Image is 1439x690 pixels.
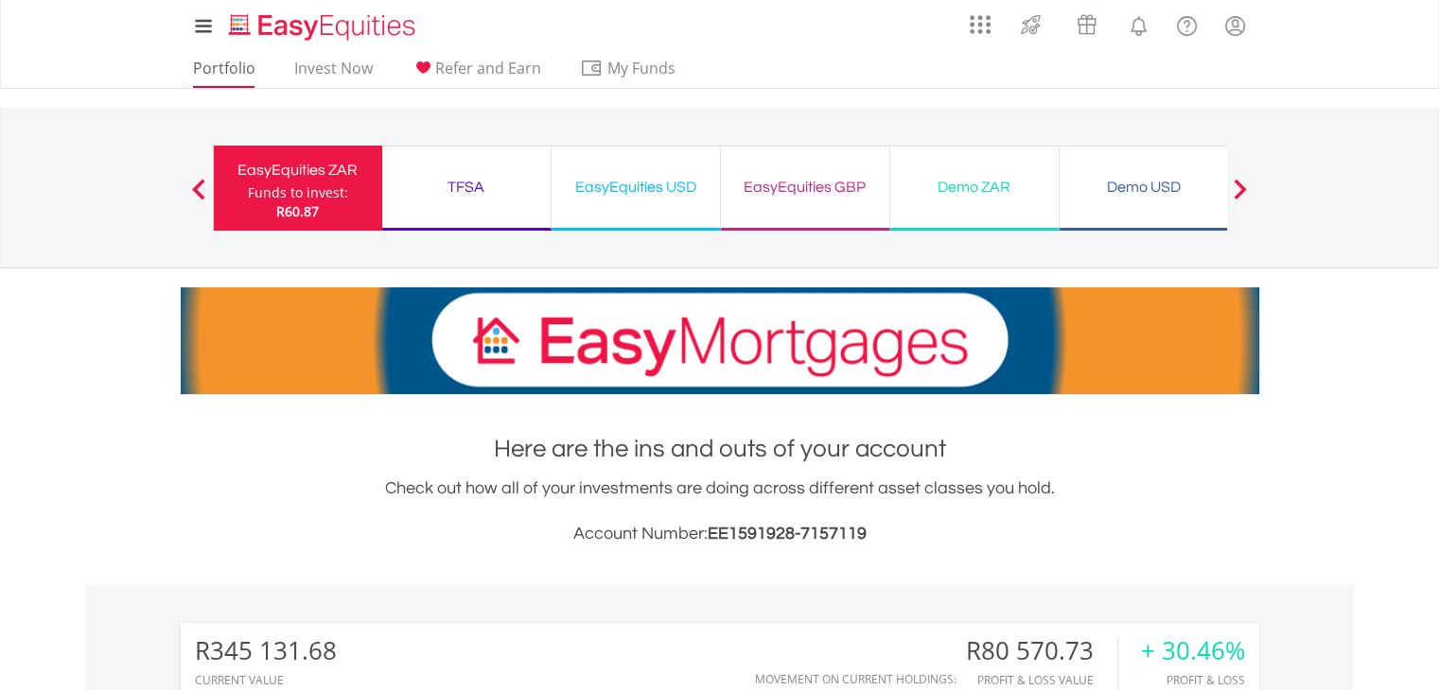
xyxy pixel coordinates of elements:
a: Refer and Earn [404,59,549,88]
div: EasyEquities USD [563,174,709,200]
div: Demo ZAR [902,174,1047,200]
div: R80 570.73 [966,637,1117,664]
span: R60.87 [276,202,319,220]
a: AppsGrid [957,5,1003,35]
div: CURRENT VALUE [195,674,337,686]
span: My Funds [580,56,704,80]
img: EasyEquities_Logo.png [225,11,423,43]
a: My Profile [1211,5,1259,46]
img: grid-menu-icon.svg [970,14,991,35]
div: Demo USD [1071,174,1217,200]
a: Home page [221,5,423,43]
img: EasyMortage Promotion Banner [181,287,1259,394]
div: Check out how all of your investments are doing across different asset classes you hold. [181,475,1259,547]
a: Portfolio [185,59,263,88]
div: Profit & Loss Value [966,674,1117,686]
div: R345 131.68 [195,637,337,664]
a: Notifications [1114,5,1163,43]
span: Refer and Earn [435,58,541,78]
div: Profit & Loss [1141,674,1245,686]
h3: Account Number: [181,521,1259,547]
button: Previous [180,188,218,207]
div: Movement on Current Holdings: [755,673,956,685]
a: Vouchers [1059,5,1114,40]
div: + 30.46% [1141,637,1245,664]
div: TFSA [394,174,539,200]
button: Next [1221,188,1259,207]
h1: Here are the ins and outs of your account [181,432,1259,466]
img: vouchers-v2.svg [1071,9,1102,40]
div: EasyEquities ZAR [225,157,371,183]
a: FAQ's and Support [1163,5,1211,43]
div: EasyEquities GBP [732,174,878,200]
div: Funds to invest: [248,183,348,202]
img: thrive-v2.svg [1015,9,1046,40]
a: Invest Now [287,59,380,88]
span: EE1591928-7157119 [708,525,867,543]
